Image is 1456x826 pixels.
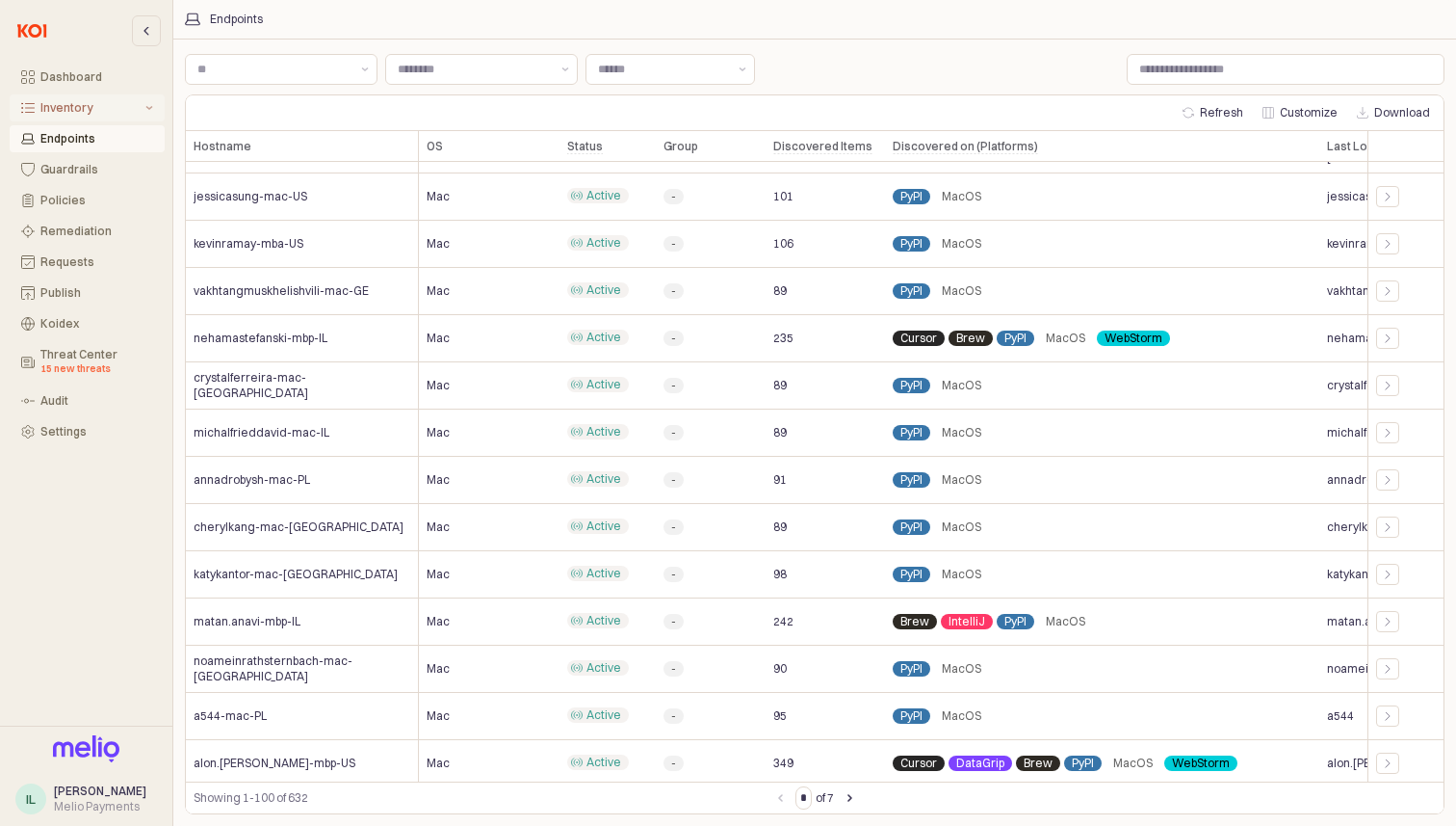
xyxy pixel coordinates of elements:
span: PyPI [900,472,923,488]
span: Cursor [900,756,937,771]
span: PyPI [900,283,923,299]
button: Requests [10,249,165,276]
span: 95 [773,708,787,724]
button: Endpoints [10,125,165,152]
div: Dashboard [40,70,153,84]
span: [PERSON_NAME] [54,784,146,798]
span: alon.[PERSON_NAME] [1327,756,1443,771]
button: Publish [10,280,165,306]
span: MacOS [942,425,981,440]
span: a544-mac-PL [194,708,267,724]
span: Discovered Items [773,139,872,154]
span: noameinrathsternbach-mac-[GEOGRAPHIC_DATA] [194,653,410,684]
span: - [671,756,676,771]
span: Active [586,755,621,770]
span: michalfrieddavid [1327,425,1420,440]
span: - [671,567,676,582]
span: Brew [1024,756,1053,771]
span: PyPI [1004,614,1027,629]
span: PyPI [1004,331,1027,346]
span: Brew [900,614,929,629]
span: Brew [956,331,985,346]
div: Melio Payments [54,799,146,814]
button: Show suggestions [731,55,754,84]
label: of 7 [816,788,834,808]
span: vakhtangmuskhelishvili [1327,283,1453,299]
span: PyPI [900,520,923,535]
span: PyPI [900,567,923,582]
button: Dashboard [10,64,165,91]
span: Group [663,139,698,154]
span: Mac [427,283,450,299]
span: 91 [773,472,787,488]
span: 89 [773,425,787,440]
span: - [671,331,676,346]
span: MacOS [942,708,981,724]
span: Mac [427,661,450,677]
span: - [671,472,676,488]
button: Audit [10,387,165,414]
span: DataGrip [956,756,1004,771]
span: jessicasung [1327,189,1392,204]
div: Policies [40,194,153,207]
div: Publish [40,286,153,300]
button: Show suggestions [554,55,577,84]
span: matan.anavi-mbp-IL [194,614,300,629]
span: a544 [1327,708,1354,724]
div: Guardrails [40,163,153,176]
span: 89 [773,520,787,535]
span: michalfrieddavid-mac-IL [194,425,329,440]
span: Hostname [194,139,251,154]
span: Active [586,424,621,440]
div: Threat Center [40,348,153,377]
span: MacOS [942,283,981,299]
div: Requests [40,255,153,269]
span: Active [586,188,621,203]
button: Refresh [1175,101,1251,124]
span: Active [586,471,621,487]
span: nehamastefanski [1327,331,1420,346]
button: Settings [10,418,165,445]
span: PyPI [900,189,923,204]
span: Mac [427,567,450,582]
span: Active [586,613,621,628]
span: crystalferreira-mac-[GEOGRAPHIC_DATA] [194,370,410,401]
span: WebStorm [1172,756,1230,771]
span: katykantor-mac-[GEOGRAPHIC_DATA] [194,567,398,582]
span: MacOS [1046,331,1085,346]
div: Inventory [40,101,142,115]
span: Mac [427,236,450,252]
span: 106 [773,236,793,252]
button: Threat Center [10,341,165,384]
span: - [671,708,676,724]
div: Audit [40,394,153,408]
span: OS [427,139,443,154]
span: Mac [427,756,450,771]
span: MacOS [942,472,981,488]
span: MacOS [942,189,981,204]
span: WebStorm [1105,331,1162,346]
span: 101 [773,189,793,204]
div: Remediation [40,225,153,238]
button: Policies [10,187,165,214]
div: IL [26,789,36,809]
span: noameinrathsternbach [1327,661,1452,677]
span: MacOS [942,378,981,393]
span: 90 [773,661,787,677]
span: annadrobysh [1327,472,1397,488]
span: Mac [427,708,450,724]
span: PyPI [900,661,923,677]
span: Mac [427,189,450,204]
span: Active [586,377,621,392]
span: Active [586,330,621,345]
span: - [671,614,676,629]
button: Remediation [10,218,165,245]
span: 235 [773,331,793,346]
span: - [671,425,676,440]
div: Endpoints [210,13,263,26]
span: - [671,661,676,677]
span: Status [567,139,603,154]
span: MacOS [942,236,981,252]
span: Mac [427,614,450,629]
span: MacOS [942,567,981,582]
